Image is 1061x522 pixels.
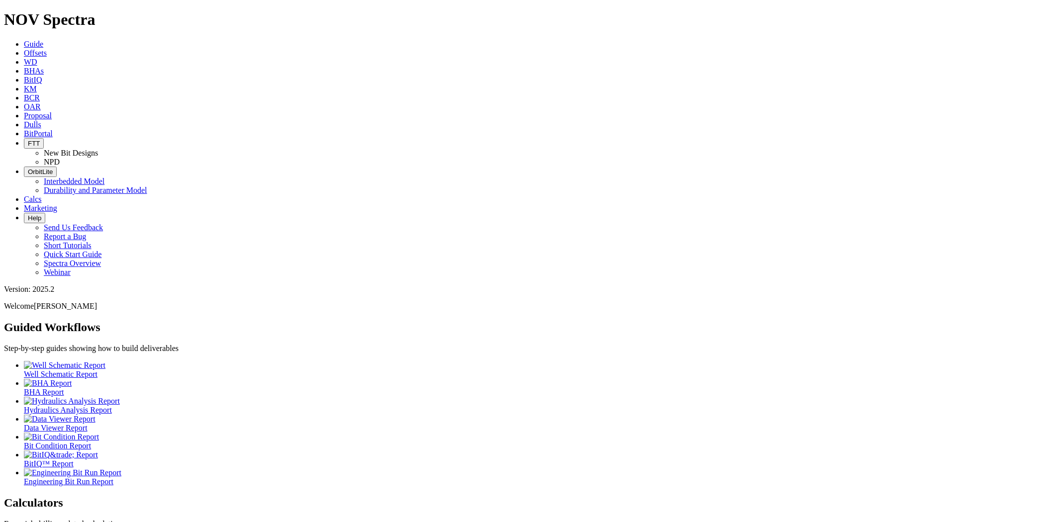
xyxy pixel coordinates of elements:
a: NPD [44,158,60,166]
a: Quick Start Guide [44,250,101,259]
h2: Calculators [4,496,1057,510]
a: Bit Condition Report Bit Condition Report [24,433,1057,450]
button: Help [24,213,45,223]
a: Hydraulics Analysis Report Hydraulics Analysis Report [24,397,1057,414]
a: Marketing [24,204,57,212]
span: BitIQ™ Report [24,459,74,468]
img: BHA Report [24,379,72,388]
a: BHAs [24,67,44,75]
span: Help [28,214,41,222]
a: Data Viewer Report Data Viewer Report [24,415,1057,432]
span: Hydraulics Analysis Report [24,406,112,414]
img: Engineering Bit Run Report [24,468,121,477]
a: BCR [24,93,40,102]
a: Durability and Parameter Model [44,186,147,194]
a: Dulls [24,120,41,129]
a: Engineering Bit Run Report Engineering Bit Run Report [24,468,1057,486]
a: Proposal [24,111,52,120]
a: Report a Bug [44,232,86,241]
a: Send Us Feedback [44,223,103,232]
a: BitIQ&trade; Report BitIQ™ Report [24,450,1057,468]
a: WD [24,58,37,66]
img: Well Schematic Report [24,361,105,370]
span: BHA Report [24,388,64,396]
a: Offsets [24,49,47,57]
span: [PERSON_NAME] [34,302,97,310]
a: Guide [24,40,43,48]
span: Well Schematic Report [24,370,97,378]
button: OrbitLite [24,167,57,177]
a: New Bit Designs [44,149,98,157]
p: Step-by-step guides showing how to build deliverables [4,344,1057,353]
span: Data Viewer Report [24,424,88,432]
a: Spectra Overview [44,259,101,267]
a: Short Tutorials [44,241,92,250]
a: Calcs [24,195,42,203]
img: Data Viewer Report [24,415,96,424]
span: Bit Condition Report [24,441,91,450]
h2: Guided Workflows [4,321,1057,334]
a: BitIQ [24,76,42,84]
img: Hydraulics Analysis Report [24,397,120,406]
img: Bit Condition Report [24,433,99,441]
a: KM [24,85,37,93]
p: Welcome [4,302,1057,311]
a: BitPortal [24,129,53,138]
span: FTT [28,140,40,147]
span: Engineering Bit Run Report [24,477,113,486]
a: BHA Report BHA Report [24,379,1057,396]
a: OAR [24,102,41,111]
a: Interbedded Model [44,177,104,185]
img: BitIQ&trade; Report [24,450,98,459]
a: Webinar [44,268,71,276]
button: FTT [24,138,44,149]
h1: NOV Spectra [4,10,1057,29]
div: Version: 2025.2 [4,285,1057,294]
a: Well Schematic Report Well Schematic Report [24,361,1057,378]
span: OrbitLite [28,168,53,175]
